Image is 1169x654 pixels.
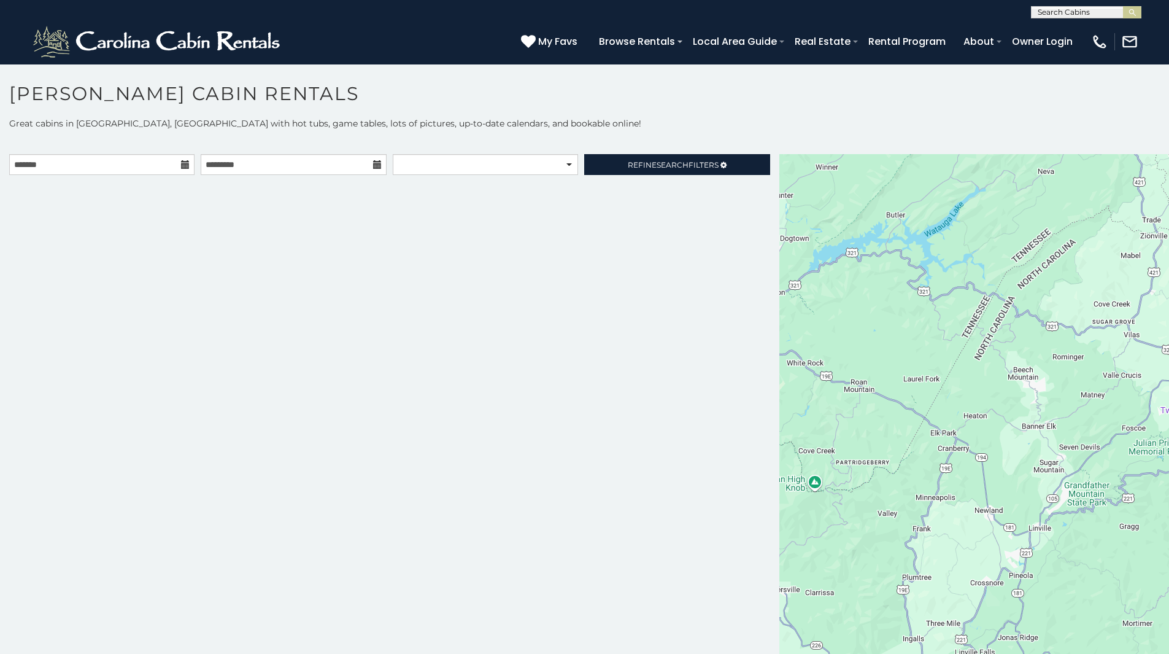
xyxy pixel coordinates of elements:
[789,31,857,52] a: Real Estate
[538,34,577,49] span: My Favs
[521,34,581,50] a: My Favs
[593,31,681,52] a: Browse Rentals
[628,160,719,169] span: Refine Filters
[31,23,285,60] img: White-1-2.png
[584,154,770,175] a: RefineSearchFilters
[657,160,689,169] span: Search
[1006,31,1079,52] a: Owner Login
[957,31,1000,52] a: About
[1121,33,1138,50] img: mail-regular-white.png
[862,31,952,52] a: Rental Program
[687,31,783,52] a: Local Area Guide
[1091,33,1108,50] img: phone-regular-white.png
